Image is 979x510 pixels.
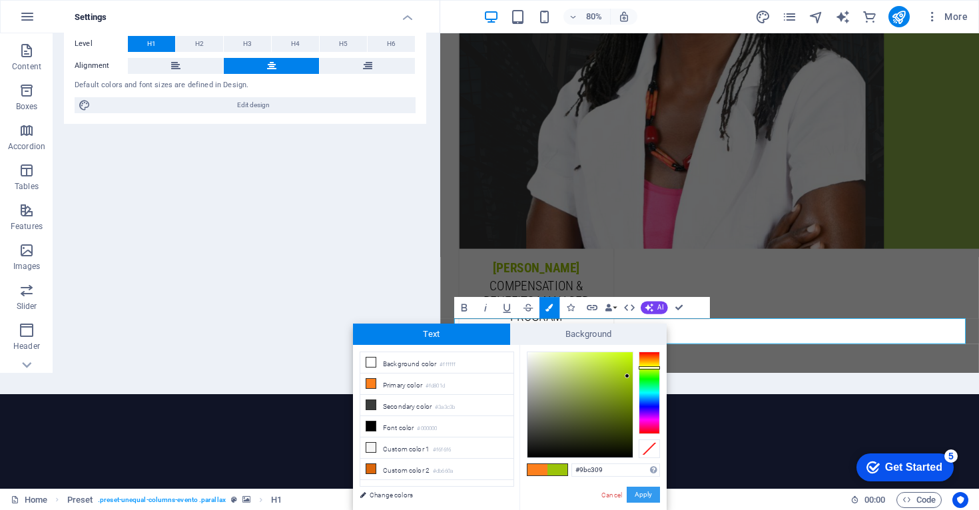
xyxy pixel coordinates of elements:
[17,301,37,312] p: Slider
[67,492,93,508] span: Click to select. Double-click to edit
[75,80,416,91] div: Default colors and font sizes are defined in Design.
[475,297,495,318] button: Italic (⌘I)
[583,9,605,25] h6: 80%
[11,7,108,35] div: Get Started 5 items remaining, 0% complete
[360,352,513,374] li: Background color
[539,297,559,318] button: Colors
[669,297,689,318] button: Confirm (⌘+⏎)
[850,492,886,508] h6: Session time
[433,467,453,476] small: #db660a
[627,487,660,503] button: Apply
[510,324,667,345] span: Background
[619,297,639,318] button: HTML
[581,297,601,318] button: Link
[13,341,40,352] p: Header
[657,304,663,311] span: AI
[755,9,771,25] i: Design (Ctrl+Alt+Y)
[368,36,415,52] button: H6
[600,490,623,500] a: Cancel
[920,6,973,27] button: More
[64,1,426,25] h4: Settings
[902,492,936,508] span: Code
[603,297,617,318] button: Data Bindings
[67,492,282,508] nav: breadcrumb
[835,9,851,25] button: text_generator
[291,36,300,52] span: H4
[353,324,510,345] span: Text
[888,6,910,27] button: publish
[782,9,797,25] i: Pages (Ctrl+Alt+S)
[339,36,348,52] span: H5
[176,36,223,52] button: H2
[547,464,567,475] span: #9bc309
[835,9,850,25] i: AI Writer
[496,297,516,318] button: Underline (⌘U)
[128,36,175,52] button: H1
[95,97,412,113] span: Edit design
[75,36,128,52] label: Level
[517,297,537,318] button: Strikethrough
[782,9,798,25] button: pages
[271,492,282,508] span: Click to select. Double-click to edit
[231,496,237,503] i: This element is a customizable preset
[896,492,942,508] button: Code
[862,9,877,25] i: Commerce
[864,492,885,508] span: 00 00
[360,374,513,395] li: Primary color
[563,9,611,25] button: 80%
[755,9,771,25] button: design
[353,487,507,503] a: Change colors
[809,9,824,25] i: Navigator
[242,496,250,503] i: This element contains a background
[75,97,416,113] button: Edit design
[435,403,455,412] small: #3a3c3b
[454,297,474,318] button: Bold (⌘B)
[75,58,128,74] label: Alignment
[8,141,45,152] p: Accordion
[809,9,824,25] button: navigator
[39,15,97,27] div: Get Started
[440,360,456,370] small: #ffffff
[15,181,39,192] p: Tables
[360,437,513,459] li: Custom color 1
[360,416,513,437] li: Font color
[640,301,667,314] button: AI
[891,9,906,25] i: Publish
[360,459,513,480] li: Custom color 2
[16,101,38,112] p: Boxes
[527,464,547,475] span: #fd801d
[243,36,252,52] span: H3
[13,261,41,272] p: Images
[12,61,41,72] p: Content
[560,297,580,318] button: Icons
[11,492,47,508] a: Click to cancel selection. Double-click to open Pages
[224,36,271,52] button: H3
[99,3,112,16] div: 5
[417,424,437,433] small: #000000
[639,439,660,458] div: Clear Color Selection
[11,221,43,232] p: Features
[426,382,445,391] small: #fd801d
[320,36,367,52] button: H5
[147,36,156,52] span: H1
[272,36,319,52] button: H4
[862,9,878,25] button: commerce
[952,492,968,508] button: Usercentrics
[98,492,226,508] span: . preset-unequal-columns-evento .parallax
[874,495,876,505] span: :
[433,445,451,455] small: #f6f6f6
[360,395,513,416] li: Secondary color
[387,36,396,52] span: H6
[926,10,968,23] span: More
[195,36,204,52] span: H2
